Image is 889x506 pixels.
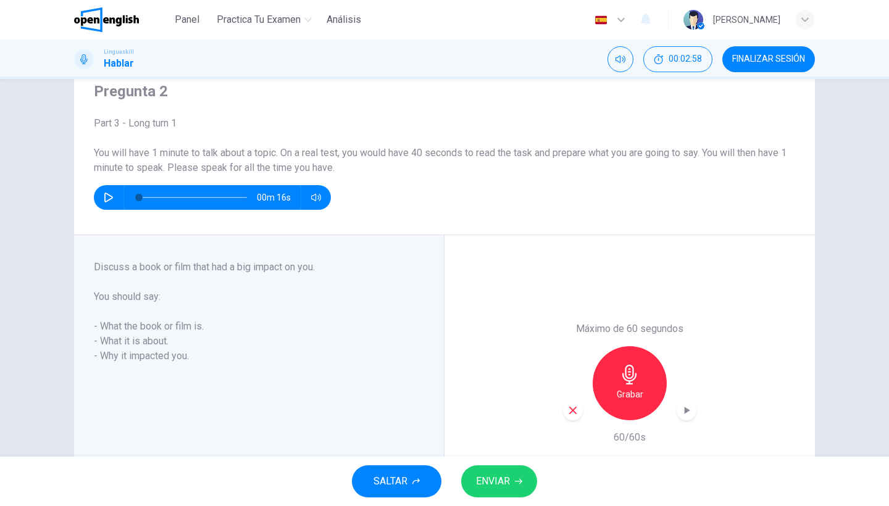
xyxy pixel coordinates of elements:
div: Ocultar [643,46,712,72]
span: Practica tu examen [217,12,301,27]
button: FINALIZAR SESIÓN [722,46,815,72]
h6: 60/60s [614,430,646,445]
a: OpenEnglish logo [74,7,167,32]
button: Panel [167,9,207,31]
button: SALTAR [352,465,441,497]
span: 00m 16s [257,185,301,210]
h6: Grabar [617,387,643,402]
div: Silenciar [607,46,633,72]
h6: - What the book or film is. [94,319,409,334]
h6: Máximo de 60 segundos [576,321,683,336]
img: OpenEnglish logo [74,7,139,32]
span: You will have 1 minute to talk about a topic. On a real test, you would have 40 seconds to read t... [94,147,787,173]
div: [PERSON_NAME] [713,12,780,27]
button: 00:02:58 [643,46,712,72]
h6: - What it is about. [94,334,409,349]
h6: You should say: [94,289,409,304]
button: Grabar [593,346,667,420]
button: Análisis [322,9,366,31]
h6: Discuss a book or film that had a big impact on you. [94,260,409,275]
h6: - Why it impacted you. [94,349,409,363]
img: Profile picture [683,10,703,30]
span: Part 3 - Long turn 1 [94,117,177,129]
h4: Pregunta 2 [94,81,795,101]
span: FINALIZAR SESIÓN [732,54,805,64]
span: Panel [175,12,199,27]
span: Linguaskill [104,48,134,56]
img: es [593,15,609,25]
h1: Hablar [104,56,134,71]
button: ENVIAR [461,465,537,497]
span: SALTAR [374,473,407,490]
button: Practica tu examen [212,9,317,31]
span: Análisis [327,12,361,27]
span: ENVIAR [476,473,510,490]
span: 00:02:58 [669,54,702,64]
